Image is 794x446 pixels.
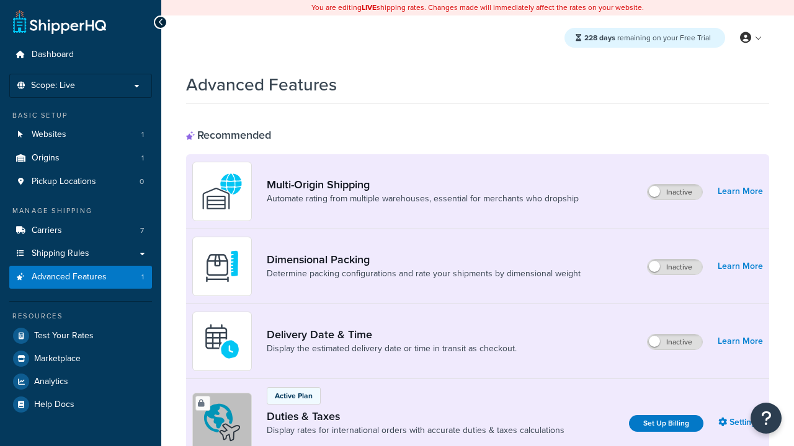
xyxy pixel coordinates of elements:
[648,334,702,349] label: Inactive
[362,2,377,13] b: LIVE
[267,328,517,341] a: Delivery Date & Time
[34,354,81,364] span: Marketplace
[9,110,152,121] div: Basic Setup
[32,129,66,140] span: Websites
[34,331,94,341] span: Test Your Rates
[186,72,337,97] h1: Advanced Features
[648,260,702,274] label: Inactive
[267,253,581,266] a: Dimensional Packing
[584,32,711,43] span: remaining on your Free Trial
[9,219,152,242] a: Carriers7
[267,409,564,423] a: Duties & Taxes
[9,170,152,193] li: Pickup Locations
[9,266,152,289] a: Advanced Features1
[34,377,68,387] span: Analytics
[9,325,152,347] a: Test Your Rates
[9,147,152,170] li: Origins
[32,50,74,60] span: Dashboard
[186,128,271,142] div: Recommended
[9,370,152,393] a: Analytics
[267,343,517,355] a: Display the estimated delivery date or time in transit as checkout.
[32,248,89,259] span: Shipping Rules
[9,43,152,66] a: Dashboard
[32,225,62,236] span: Carriers
[9,170,152,193] a: Pickup Locations0
[32,177,96,187] span: Pickup Locations
[9,311,152,321] div: Resources
[648,185,702,199] label: Inactive
[267,268,581,280] a: Determine packing configurations and rate your shipments by dimensional weight
[200,320,244,363] img: gfkeb5ejjkALwAAAABJRU5ErkJggg==
[267,424,564,437] a: Display rates for international orders with accurate duties & taxes calculations
[718,414,763,431] a: Settings
[9,242,152,265] a: Shipping Rules
[9,219,152,242] li: Carriers
[718,258,763,275] a: Learn More
[9,348,152,370] a: Marketplace
[31,81,75,91] span: Scope: Live
[9,206,152,216] div: Manage Shipping
[34,400,74,410] span: Help Docs
[9,123,152,146] li: Websites
[267,193,579,205] a: Automate rating from multiple warehouses, essential for merchants who dropship
[141,153,144,164] span: 1
[9,266,152,289] li: Advanced Features
[141,129,144,140] span: 1
[751,403,782,434] button: Open Resource Center
[9,147,152,170] a: Origins1
[200,245,244,288] img: DTVBYsAAAAAASUVORK5CYII=
[141,272,144,282] span: 1
[32,153,60,164] span: Origins
[9,123,152,146] a: Websites1
[275,390,313,401] p: Active Plan
[718,183,763,200] a: Learn More
[267,178,579,191] a: Multi-Origin Shipping
[9,393,152,416] a: Help Docs
[584,32,615,43] strong: 228 days
[140,177,144,187] span: 0
[718,333,763,350] a: Learn More
[32,272,107,282] span: Advanced Features
[200,170,244,213] img: WatD5o0RtDAAAAAElFTkSuQmCC
[629,415,703,432] a: Set Up Billing
[140,225,144,236] span: 7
